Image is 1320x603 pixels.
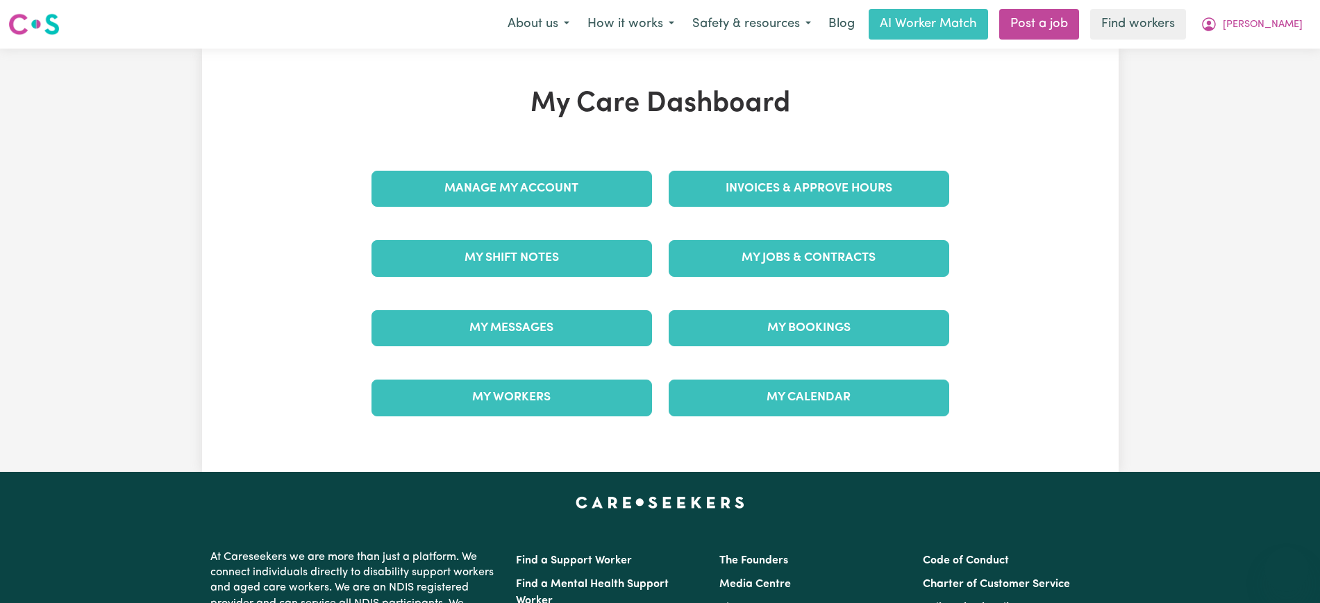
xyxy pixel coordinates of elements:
[576,497,744,508] a: Careseekers home page
[499,10,578,39] button: About us
[371,240,652,276] a: My Shift Notes
[1090,9,1186,40] a: Find workers
[8,8,60,40] a: Careseekers logo
[371,380,652,416] a: My Workers
[719,555,788,566] a: The Founders
[516,555,632,566] a: Find a Support Worker
[719,579,791,590] a: Media Centre
[869,9,988,40] a: AI Worker Match
[669,380,949,416] a: My Calendar
[923,579,1070,590] a: Charter of Customer Service
[683,10,820,39] button: Safety & resources
[669,171,949,207] a: Invoices & Approve Hours
[999,9,1079,40] a: Post a job
[820,9,863,40] a: Blog
[669,310,949,346] a: My Bookings
[669,240,949,276] a: My Jobs & Contracts
[578,10,683,39] button: How it works
[8,12,60,37] img: Careseekers logo
[371,171,652,207] a: Manage My Account
[363,87,958,121] h1: My Care Dashboard
[1223,17,1303,33] span: [PERSON_NAME]
[371,310,652,346] a: My Messages
[923,555,1009,566] a: Code of Conduct
[1192,10,1312,39] button: My Account
[1264,547,1309,592] iframe: Button to launch messaging window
